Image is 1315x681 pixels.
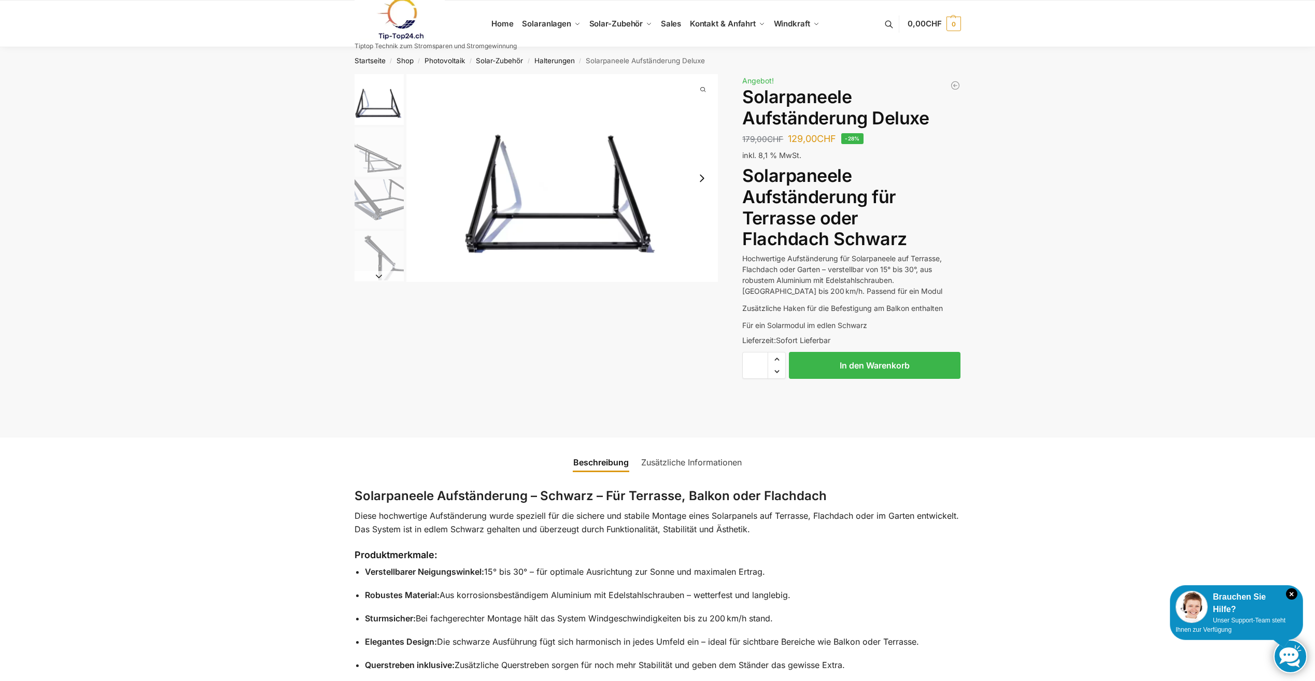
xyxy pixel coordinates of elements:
span: CHF [767,134,783,144]
nav: Breadcrumb [336,47,979,74]
li: 1 / 4 [406,74,718,282]
p: 15° bis 30° – für optimale Ausrichtung zur Sonne und maximalen Ertrag. [365,565,961,579]
a: Photovoltaik [425,56,465,65]
span: -28% [841,133,864,144]
a: 0,00CHF 0 [908,8,960,39]
a: Windkraft [769,1,824,47]
strong: Produktmerkmale: [355,549,437,560]
img: Solaranlagen-Ständer [355,179,404,229]
img: Solaranlagen--web [355,74,404,125]
bdi: 129,00 [788,133,836,144]
span: Solaranlagen [522,19,571,29]
h1: Solarpaneele Aufständerung Deluxe [742,87,960,129]
a: Solar-Zubehör [476,56,523,65]
iframe: Sicherer Rahmen für schnelle Bezahlvorgänge [740,385,963,414]
p: Für ein Solarmodul im edlen Schwarz [742,320,960,331]
span: / [523,57,534,65]
span: 0 [946,17,961,31]
strong: Sturmsicher: [365,613,416,623]
a: Sandsack ideal für Solarmodule und Zelte [950,80,960,91]
a: Zusätzliche Informationen [635,450,748,475]
span: / [386,57,397,65]
span: Sales [661,19,682,29]
span: Unser Support-Team steht Ihnen zur Verfügung [1176,617,1285,633]
span: 0,00 [908,19,941,29]
button: In den Warenkorb [789,352,960,379]
p: Hochwertige Aufständerung für Solarpaneele auf Terrasse, Flachdach oder Garten – verstellbar von ... [742,253,960,296]
p: Die schwarze Ausführung fügt sich harmonisch in jedes Umfeld ein – ideal für sichtbare Bereiche w... [365,635,961,649]
span: Solar-Zubehör [589,19,643,29]
span: / [575,57,586,65]
strong: Verstellbarer Neigungswinkel: [365,566,484,577]
li: 3 / 4 [352,178,404,230]
span: Increase quantity [768,352,785,366]
p: Zusätzliche Haken für die Befestigung am Balkon enthalten [742,303,960,314]
a: Startseite [355,56,386,65]
bdi: 179,00 [742,134,783,144]
span: Windkraft [774,19,810,29]
span: CHF [926,19,942,29]
li: 1 / 4 [352,74,404,126]
p: Zusätzliche Querstreben sorgen für noch mehr Stabilität und geben dem Ständer das gewisse Extra. [365,659,961,672]
span: Sofort Lieferbar [776,336,830,345]
a: Solarpaneele Aufständerung für Terrassealdernativ Solaranlagen 5176 web scaled scaled scaled [406,74,718,282]
i: Schließen [1286,588,1297,600]
strong: Elegantes Design: [365,636,437,647]
span: Angebot! [742,76,774,85]
button: Next slide [691,167,713,189]
img: Solaranlagen-5185-web [355,231,404,280]
img: Solaranlagen-5162-web [355,127,404,177]
a: Kontakt & Anfahrt [685,1,769,47]
button: Next slide [355,271,404,281]
span: Reduce quantity [768,365,785,378]
li: 4 / 4 [352,230,404,281]
a: Beschreibung [567,450,635,475]
a: Solaranlagen [518,1,585,47]
p: Tiptop Technik zum Stromsparen und Stromgewinnung [355,43,517,49]
p: Diese hochwertige Aufständerung wurde speziell für die sichere und stabile Montage eines Solarpan... [355,509,961,536]
p: Bei fachgerechter Montage hält das System Windgeschwindigkeiten bis zu 200 km/h stand. [365,612,961,626]
strong: Solarpaneele Aufständerung – Schwarz – Für Terrasse, Balkon oder Flachdach [355,488,827,503]
a: Solar-Zubehör [585,1,656,47]
span: Kontakt & Anfahrt [690,19,756,29]
span: / [465,57,476,65]
span: Lieferzeit: [742,336,830,345]
span: / [414,57,425,65]
h1: Solarpaneele Aufständerung für Terrasse oder Flachdach Schwarz [742,165,960,250]
strong: Querstreben inklusive: [365,660,455,670]
div: Brauchen Sie Hilfe? [1176,591,1297,616]
img: Solaranlagen--web [406,74,718,282]
strong: Robustes Material: [365,590,440,600]
input: Produktmenge [742,352,768,379]
a: Shop [397,56,414,65]
p: Aus korrosionsbeständigem Aluminium mit Edelstahlschrauben – wetterfest und langlebig. [365,589,961,602]
a: Halterungen [534,56,575,65]
span: CHF [817,133,836,144]
a: Sales [656,1,685,47]
img: Customer service [1176,591,1208,623]
span: inkl. 8,1 % MwSt. [742,151,801,160]
li: 2 / 4 [352,126,404,178]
